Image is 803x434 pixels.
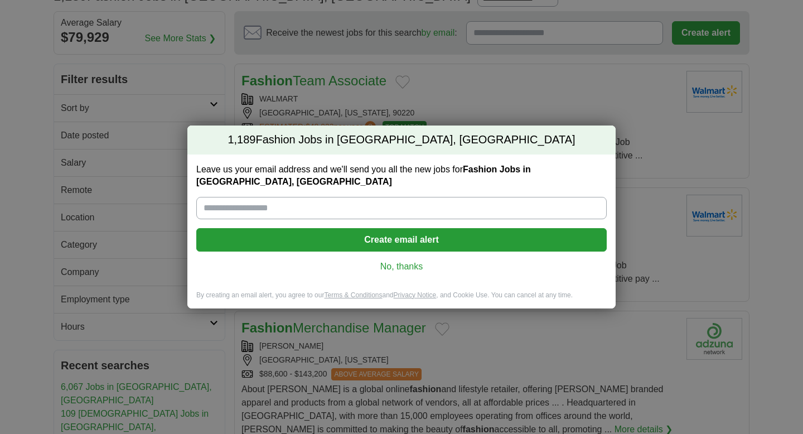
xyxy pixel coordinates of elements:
[196,165,531,186] strong: Fashion Jobs in [GEOGRAPHIC_DATA], [GEOGRAPHIC_DATA]
[324,291,382,299] a: Terms & Conditions
[187,126,616,155] h2: Fashion Jobs in [GEOGRAPHIC_DATA], [GEOGRAPHIC_DATA]
[196,163,607,188] label: Leave us your email address and we'll send you all the new jobs for
[196,228,607,252] button: Create email alert
[187,291,616,309] div: By creating an email alert, you agree to our and , and Cookie Use. You can cancel at any time.
[394,291,437,299] a: Privacy Notice
[228,132,255,148] span: 1,189
[205,261,598,273] a: No, thanks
